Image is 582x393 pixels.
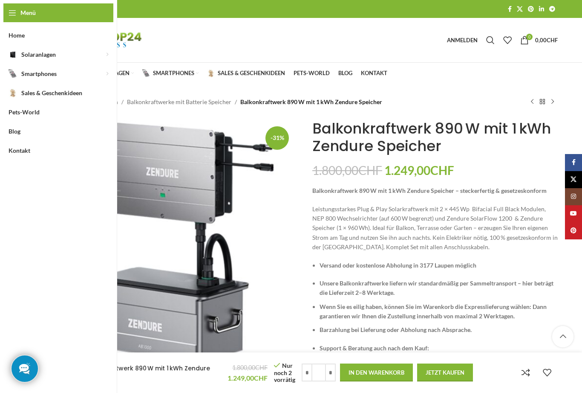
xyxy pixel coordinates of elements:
[320,279,553,296] strong: Unsere Balkonkraftwerke liefern wir standardmäßig per Sammeltransport – hier beträgt die Lieferze...
[565,171,582,188] a: X Social Link
[525,3,536,15] a: Pinterest Social Link
[207,70,215,77] img: Sales & Geschenkideen
[312,187,547,194] strong: Balkonkraftwerk 890 W mit 1 kWh Zendure Speicher – steckerfertig & gesetzeskonform
[447,38,478,43] span: Anmelden
[565,154,582,171] a: Facebook Social Link
[547,37,558,44] span: CHF
[127,97,231,107] a: Balkonkraftwerke mit Batterie Speicher
[9,143,30,158] span: Kontakt
[320,303,547,320] strong: Wenn Sie es eilig haben, können Sie im Warenkorb die Expresslieferung wählen: Dann garantieren wi...
[218,70,285,77] span: Sales & Geschenkideen
[50,120,295,366] img: Zendure-Solaflow
[9,105,40,120] span: Pets-World
[443,32,482,49] a: Anmelden
[294,70,330,77] span: Pets-World
[565,188,582,205] a: Instagram Social Link
[320,262,476,269] strong: Versand oder kostenlose Abholung in 3177 Laupen möglich
[294,65,330,82] a: Pets-World
[46,65,392,82] div: Hauptnavigation
[49,120,296,366] div: 1 / 6
[536,3,547,15] a: LinkedIn Social Link
[547,97,558,107] a: Nächstes Produkt
[265,126,289,150] span: -31%
[361,65,387,82] a: Kontakt
[312,364,325,381] input: Produktmenge
[430,163,454,178] span: CHF
[312,204,558,252] p: Leistungsstarkes Plug & Play Solarkraftwerk mit 2 × 445 Wp Bifacial Full Black Modulen, NEP 800 W...
[50,97,382,107] nav: Breadcrumb
[274,362,295,384] p: Nur noch 2 vorrätig
[82,364,221,381] h4: Balkonkraftwerk 890 W mit 1 kWh Zendure Speicher
[20,8,36,17] span: Menü
[21,66,57,82] span: Smartphones
[21,47,56,62] span: Solaranlagen
[320,344,429,352] strong: Support & Beratung auch nach dem Kauf:
[338,65,352,82] a: Blog
[340,364,413,381] button: In den Warenkorb
[526,34,533,40] span: 0
[565,222,582,239] a: Pinterest Social Link
[338,70,352,77] span: Blog
[499,32,516,49] div: Meine Wunschliste
[232,364,268,371] bdi: 1.800,00
[207,65,285,82] a: Sales & Geschenkideen
[535,37,558,44] bdi: 0,00
[21,85,82,101] span: Sales & Geschenkideen
[505,3,514,15] a: Facebook Social Link
[547,3,558,15] a: Telegram Social Link
[9,124,20,139] span: Blog
[417,364,473,381] button: Jetzt kaufen
[384,163,454,178] bdi: 1.249,00
[9,50,17,59] img: Solaranlagen
[9,28,25,43] span: Home
[153,70,194,77] span: Smartphones
[142,65,199,82] a: Smartphones
[312,163,382,178] bdi: 1.800,00
[482,32,499,49] a: Suche
[527,97,537,107] a: Vorheriges Produkt
[255,364,268,371] span: CHF
[358,163,382,178] span: CHF
[240,97,382,107] span: Balkonkraftwerk 890 W mit 1 kWh Zendure Speicher
[552,326,573,347] a: Scroll to top button
[9,89,17,97] img: Sales & Geschenkideen
[312,120,558,155] h1: Balkonkraftwerk 890 W mit 1 kWh Zendure Speicher
[228,374,268,382] bdi: 1.249,00
[514,3,525,15] a: X Social Link
[254,374,268,382] span: CHF
[142,70,150,77] img: Smartphones
[516,32,562,49] a: 0 0,00CHF
[9,70,17,78] img: Smartphones
[320,326,472,333] strong: Barzahlung bei Lieferung oder Abholung nach Absprache.
[361,70,387,77] span: Kontakt
[565,205,582,222] a: YouTube Social Link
